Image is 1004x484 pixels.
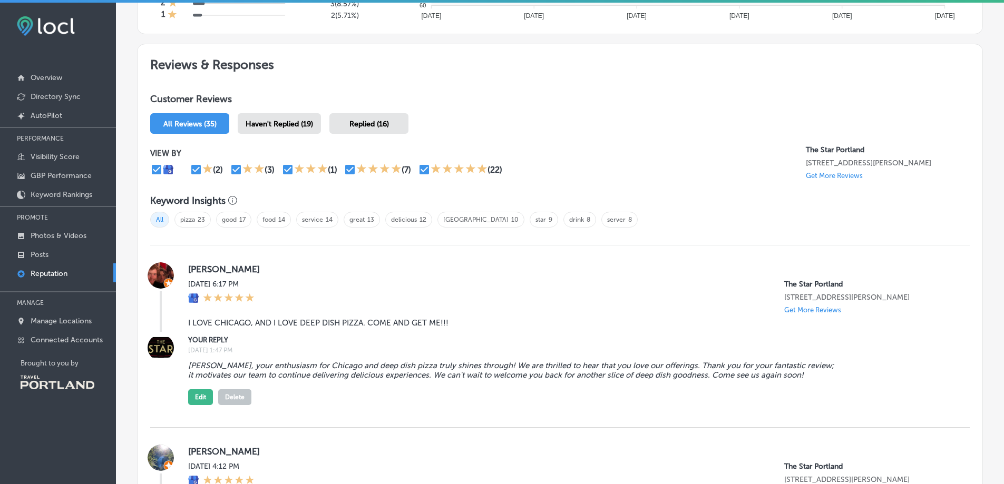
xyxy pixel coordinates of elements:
[784,306,841,314] p: Get More Reviews
[31,269,67,278] p: Reputation
[488,165,502,175] div: (22)
[262,216,276,223] a: food
[31,190,92,199] p: Keyword Rankings
[31,73,62,82] p: Overview
[784,475,953,484] p: 1309 NW Hoyt St
[806,145,970,154] p: The Star Portland
[150,195,226,206] h3: Keyword Insights
[443,216,509,223] a: [GEOGRAPHIC_DATA]
[302,216,323,223] a: service
[202,163,213,176] div: 1 Star
[31,317,92,325] p: Manage Locations
[138,44,982,81] h2: Reviews & Responses
[326,216,333,223] a: 14
[607,216,626,223] a: server
[168,9,177,21] div: 1 Star
[31,111,62,120] p: AutoPilot
[213,165,223,175] div: (2)
[180,216,195,223] a: pizza
[784,293,953,302] p: 1309 NW Hoyt St
[784,280,953,289] p: The Star Portland
[161,9,165,21] h4: 1
[420,216,426,223] a: 12
[294,11,359,20] h5: 2 ( 5.71% )
[188,347,953,354] label: [DATE] 1:47 PM
[806,172,863,180] p: Get More Reviews
[421,12,441,19] tspan: [DATE]
[349,120,389,129] span: Replied (16)
[784,462,953,471] p: The Star Portland
[21,376,94,389] img: Travel Portland
[549,216,552,223] a: 9
[188,462,255,471] label: [DATE] 4:12 PM
[242,163,265,176] div: 2 Stars
[524,12,544,19] tspan: [DATE]
[31,335,103,344] p: Connected Accounts
[17,16,75,36] img: fda3e92497d09a02dc62c9cd864e3231.png
[188,361,841,380] blockquote: [PERSON_NAME], your enthusiasm for Chicago and deep dish pizza truly shines through! We are thril...
[328,165,337,175] div: (1)
[188,318,841,328] blockquote: I LOVE CHICAGO, AND I LOVE DEEP DISH PIZZA. COME AND GET ME!!!
[188,280,255,289] label: [DATE] 6:17 PM
[188,389,213,405] button: Edit
[31,171,92,180] p: GBP Performance
[31,92,81,101] p: Directory Sync
[246,120,313,129] span: Haven't Replied (19)
[806,159,970,167] p: 1309 NW Hoyt St Portland, OR 97209, US
[431,163,488,176] div: 5 Stars
[832,12,852,19] tspan: [DATE]
[222,216,237,223] a: good
[31,231,86,240] p: Photos & Videos
[188,446,953,457] label: [PERSON_NAME]
[188,264,953,274] label: [PERSON_NAME]
[391,216,417,223] a: delicious
[150,149,806,158] p: VIEW BY
[569,216,584,223] a: drink
[218,389,251,405] button: Delete
[349,216,365,223] a: great
[535,216,546,223] a: star
[150,212,169,228] span: All
[31,152,80,161] p: Visibility Score
[935,12,955,19] tspan: [DATE]
[188,336,953,344] label: YOUR REPLY
[367,216,374,223] a: 13
[148,334,174,361] img: Image
[150,93,970,109] h1: Customer Reviews
[294,163,328,176] div: 3 Stars
[239,216,246,223] a: 17
[198,216,205,223] a: 23
[31,250,48,259] p: Posts
[511,216,519,223] a: 10
[265,165,275,175] div: (3)
[729,12,749,19] tspan: [DATE]
[203,293,255,304] div: 5 Stars
[627,12,647,19] tspan: [DATE]
[278,216,285,223] a: 14
[402,165,411,175] div: (7)
[628,216,632,223] a: 8
[420,2,426,8] tspan: 60
[587,216,590,223] a: 8
[356,163,402,176] div: 4 Stars
[163,120,217,129] span: All Reviews (35)
[21,359,116,367] p: Brought to you by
